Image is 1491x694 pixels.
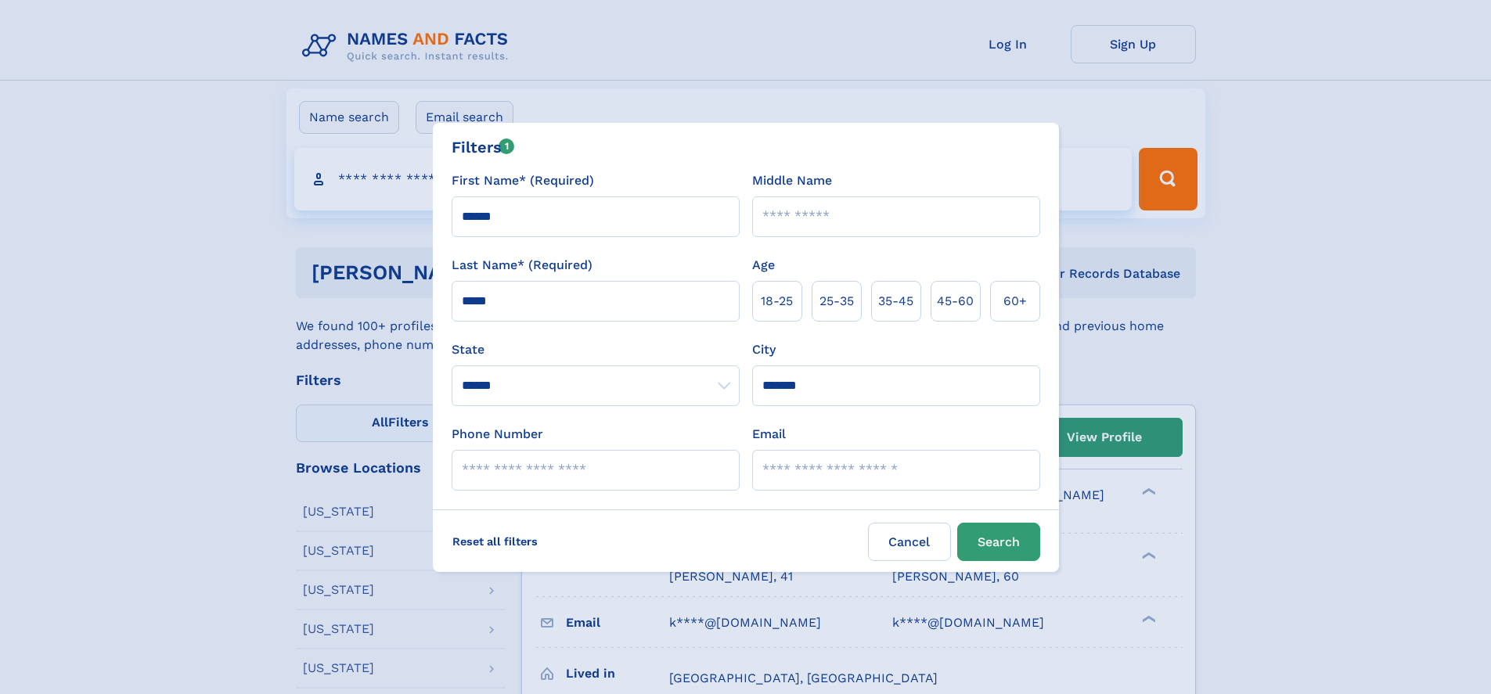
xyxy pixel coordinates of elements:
label: Middle Name [752,171,832,190]
span: 35‑45 [878,292,913,311]
label: First Name* (Required) [452,171,594,190]
label: Cancel [868,523,951,561]
label: State [452,340,740,359]
label: Age [752,256,775,275]
label: Email [752,425,786,444]
div: Filters [452,135,515,159]
label: City [752,340,776,359]
label: Phone Number [452,425,543,444]
label: Reset all filters [442,523,548,560]
span: 25‑35 [819,292,854,311]
button: Search [957,523,1040,561]
label: Last Name* (Required) [452,256,592,275]
span: 18‑25 [761,292,793,311]
span: 60+ [1003,292,1027,311]
span: 45‑60 [937,292,974,311]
